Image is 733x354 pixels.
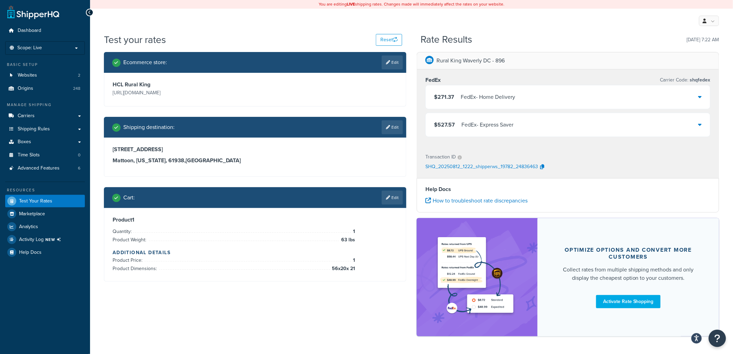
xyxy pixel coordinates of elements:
[5,162,85,175] a: Advanced Features6
[19,224,38,230] span: Analytics
[376,34,402,46] button: Reset
[351,256,355,265] span: 1
[5,82,85,95] a: Origins248
[5,221,85,233] a: Analytics
[5,149,85,162] li: Time Slots
[5,233,85,246] li: [object Object]
[113,216,398,223] h3: Product 1
[461,92,515,102] div: FedEx - Home Delivery
[123,59,167,66] h2: Ecommerce store :
[436,56,505,66] p: Rural King Waverly DC - 896
[18,139,31,145] span: Boxes
[5,208,85,220] a: Marketplace
[78,165,80,171] span: 6
[78,72,80,78] span: 2
[113,257,144,264] span: Product Price:
[596,295,661,308] a: Activate Rate Shopping
[45,237,64,242] span: NEW
[709,330,726,347] button: Open Resource Center
[689,76,710,84] span: shqfedex
[382,191,403,205] a: Edit
[104,33,166,46] h1: Test your rates
[123,124,175,130] h2: Shipping destination :
[351,227,355,236] span: 1
[5,136,85,148] a: Boxes
[382,55,403,69] a: Edit
[73,86,80,92] span: 248
[78,152,80,158] span: 0
[461,120,513,130] div: FedEx - Express Saver
[382,120,403,134] a: Edit
[5,102,85,108] div: Manage Shipping
[434,121,455,129] span: $527.57
[113,236,148,243] span: Product Weight:
[19,211,45,217] span: Marketplace
[425,185,710,193] h4: Help Docs
[5,187,85,193] div: Resources
[5,233,85,246] a: Activity LogNEW
[18,113,35,119] span: Carriers
[554,266,703,282] div: Collect rates from multiple shipping methods and only display the cheapest option to your customers.
[18,72,37,78] span: Websites
[434,228,521,326] img: feature-image-rateshop-7084cbbcb2e67ef1d54c2e976f0e592697130d5817b016cf7cc7e13314366067.png
[660,75,710,85] p: Carrier Code:
[425,152,456,162] p: Transaction ID
[5,62,85,68] div: Basic Setup
[5,195,85,207] a: Test Your Rates
[5,123,85,136] a: Shipping Rules
[554,247,703,260] div: Optimize options and convert more customers
[19,250,42,256] span: Help Docs
[425,197,528,205] a: How to troubleshoot rate discrepancies
[687,35,719,45] p: [DATE] 7:22 AM
[425,162,538,172] p: SHQ_20250812_1222_shipperws_19782_24836463
[5,149,85,162] a: Time Slots0
[113,81,254,88] h3: HCL Rural King
[17,45,42,51] span: Scope: Live
[19,198,52,204] span: Test Your Rates
[18,126,50,132] span: Shipping Rules
[5,162,85,175] li: Advanced Features
[113,146,398,153] h3: [STREET_ADDRESS]
[5,246,85,259] a: Help Docs
[330,265,355,273] span: 56 x 20 x 21
[18,152,40,158] span: Time Slots
[421,34,473,45] h2: Rate Results
[425,77,441,84] h3: FedEx
[5,69,85,82] a: Websites2
[113,265,159,272] span: Product Dimensions:
[339,236,355,244] span: 63 lbs
[347,1,355,7] b: LIVE
[113,228,133,235] span: Quantity:
[5,24,85,37] a: Dashboard
[18,165,60,171] span: Advanced Features
[5,69,85,82] li: Websites
[113,88,254,98] p: [URL][DOMAIN_NAME]
[5,82,85,95] li: Origins
[123,195,135,201] h2: Cart :
[434,93,454,101] span: $271.37
[5,110,85,122] a: Carriers
[19,235,64,244] span: Activity Log
[113,249,398,256] h4: Additional Details
[18,28,41,34] span: Dashboard
[18,86,33,92] span: Origins
[113,157,398,164] h3: Mattoon, [US_STATE], 61938 , [GEOGRAPHIC_DATA]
